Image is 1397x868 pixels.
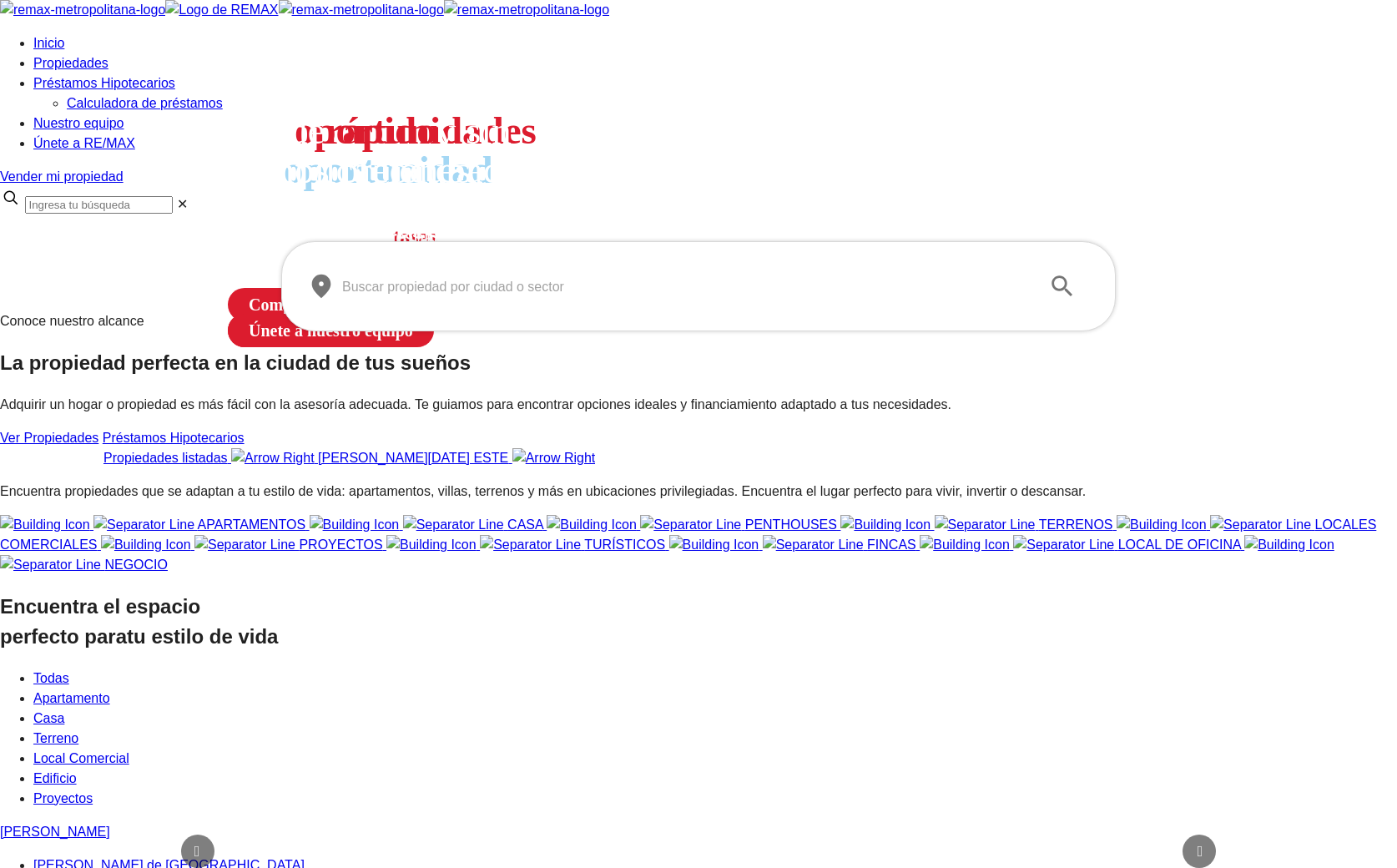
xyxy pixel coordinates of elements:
span: [PERSON_NAME][DATE] ESTE [318,451,508,465]
span: APARTAMENTOS [198,517,306,532]
li: Todas [33,669,1397,689]
a: Completa el formulario [228,288,437,321]
img: Building Icon [101,535,191,555]
img: Building Icon [669,535,759,555]
a: PROYECTOS [101,537,386,552]
a: Terreno [33,731,78,745]
span: PROYECTOS [299,537,382,552]
span: TURÍSTICOS [584,537,665,552]
a: Propiedades listadas Arrow Right [PERSON_NAME][DATE] ESTE Arrow Right [103,451,595,465]
a: CASA [310,517,547,532]
span: Propiedades listadas [103,451,228,465]
img: Separator Line [1013,535,1114,555]
sr7-txt: Accede a herramientas exclusivas, capacitaciones y el respaldo de una red de prestigio internacio... [226,199,609,300]
a: Todas [33,671,69,685]
a: Local Comercial [33,751,129,765]
a: Préstamos Hipotecarios [103,431,245,445]
li: Proyectos [33,789,1397,809]
img: Building Icon [1244,535,1334,555]
a: Edificio [33,771,77,785]
a: Casa [33,711,64,725]
img: Arrow Right [231,448,315,468]
a: Proyectos [33,791,93,805]
a: Únete a nuestro equipo [228,314,434,347]
span: NEGOCIO [104,558,168,572]
li: Terreno [33,729,1397,749]
li: Local Comercial [33,749,1397,769]
li: Apartamento [33,689,1397,709]
span: : apartamentos, villas, terrenos y más en ubicaciones privilegiadas. Encuentra el lugar perfecto ... [341,484,1086,498]
img: Separator Line [194,535,295,555]
img: Building Icon [920,535,1010,555]
span: tu estilo de vida [127,625,278,648]
img: Separator Line [403,515,504,535]
a: LOCAL DE OFICINA [920,537,1244,552]
li: Casa [33,709,1397,729]
img: Separator Line [480,535,581,555]
img: Separator Line [93,515,194,535]
img: Arrow Right [512,448,596,468]
span: FINCAS [867,537,916,552]
sr7-txt: Vende y sin complicaciones [227,111,643,189]
a: FINCAS [669,537,920,552]
img: Building Icon [386,535,477,555]
img: Separator Line [763,535,864,555]
input: Buscar propiedad por ciudad o sector [342,263,1028,310]
a: Apartamento [33,691,110,705]
span: rápido [325,108,436,152]
span: Correo [698,1,739,15]
a: TURÍSTICOS [386,537,669,552]
span: CASA [507,517,543,532]
img: Building Icon [310,515,400,535]
li: Edificio [33,769,1397,789]
span: LOCAL DE OFICINA [1118,537,1241,552]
